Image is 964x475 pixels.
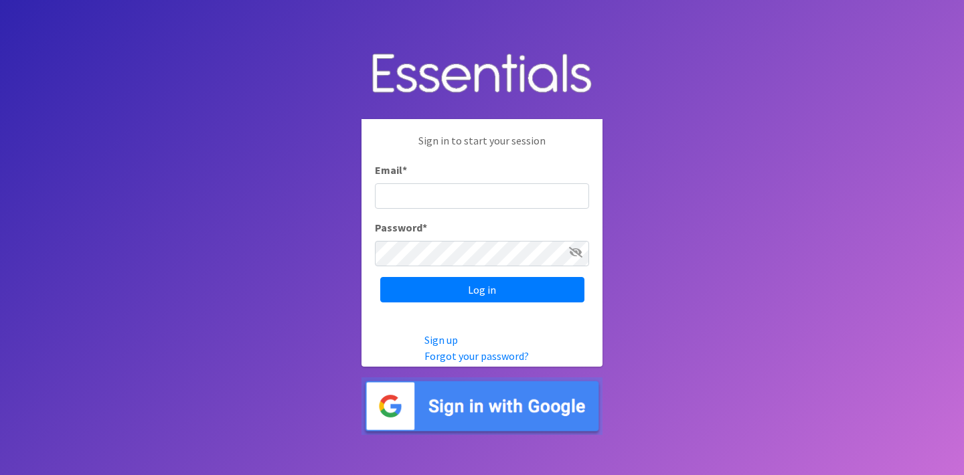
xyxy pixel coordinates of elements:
[422,221,427,234] abbr: required
[375,219,427,235] label: Password
[361,40,602,109] img: Human Essentials
[375,132,589,162] p: Sign in to start your session
[361,377,602,436] img: Sign in with Google
[402,163,407,177] abbr: required
[424,349,529,363] a: Forgot your password?
[424,333,458,347] a: Sign up
[380,277,584,302] input: Log in
[375,162,407,178] label: Email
